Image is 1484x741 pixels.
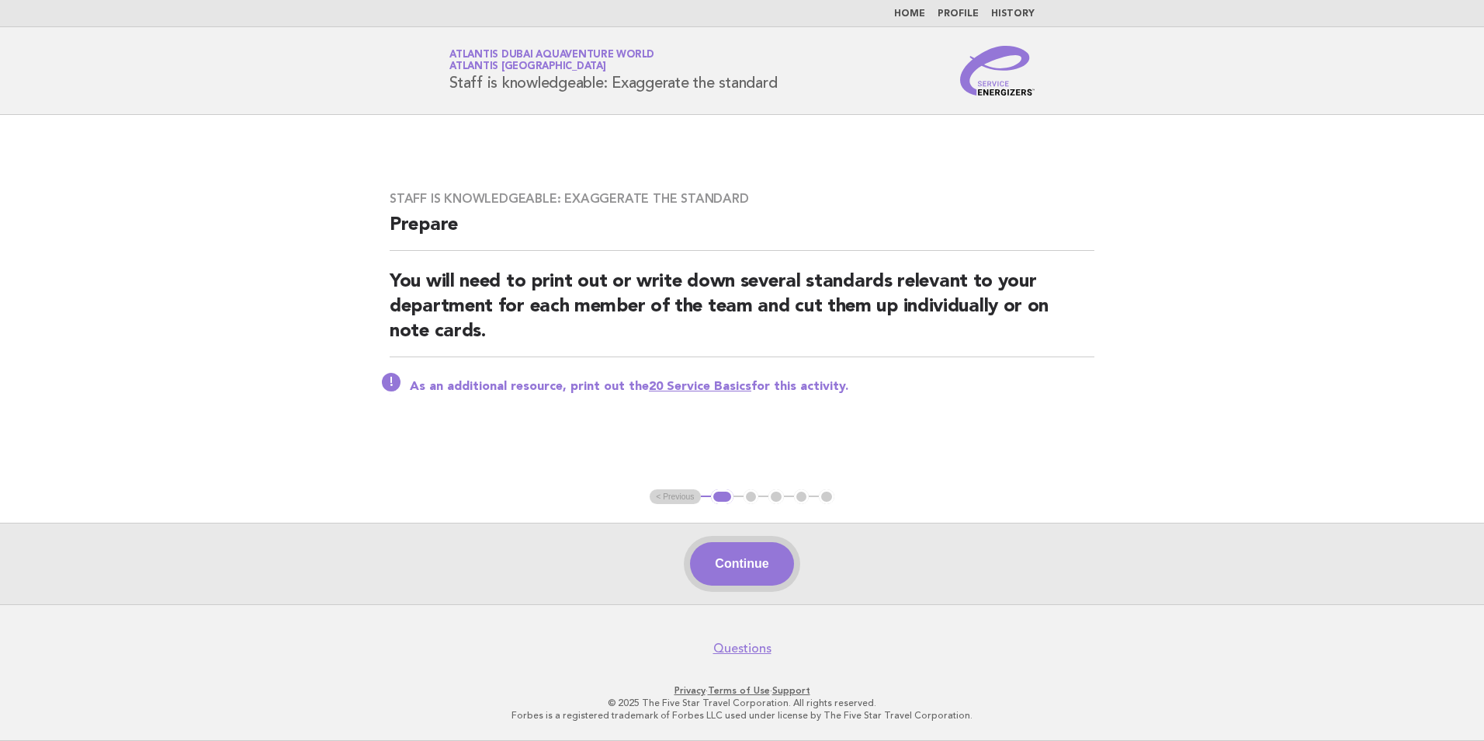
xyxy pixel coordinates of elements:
h1: Staff is knowledgeable: Exaggerate the standard [449,50,777,91]
h2: You will need to print out or write down several standards relevant to your department for each m... [390,270,1094,357]
a: Support [772,685,810,696]
a: Atlantis Dubai Aquaventure WorldAtlantis [GEOGRAPHIC_DATA] [449,50,654,71]
a: Home [894,9,925,19]
a: Profile [938,9,979,19]
a: Questions [713,641,771,656]
img: Service Energizers [960,46,1035,96]
button: 1 [711,489,733,505]
button: Continue [690,542,793,586]
a: 20 Service Basics [649,381,751,393]
a: History [991,9,1035,19]
span: Atlantis [GEOGRAPHIC_DATA] [449,62,606,72]
p: Forbes is a registered trademark of Forbes LLC used under license by The Five Star Travel Corpora... [267,709,1217,722]
p: · · [267,684,1217,697]
h3: Staff is knowledgeable: Exaggerate the standard [390,191,1094,207]
a: Terms of Use [708,685,770,696]
p: © 2025 The Five Star Travel Corporation. All rights reserved. [267,697,1217,709]
h2: Prepare [390,213,1094,251]
a: Privacy [674,685,706,696]
p: As an additional resource, print out the for this activity. [410,379,1094,395]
